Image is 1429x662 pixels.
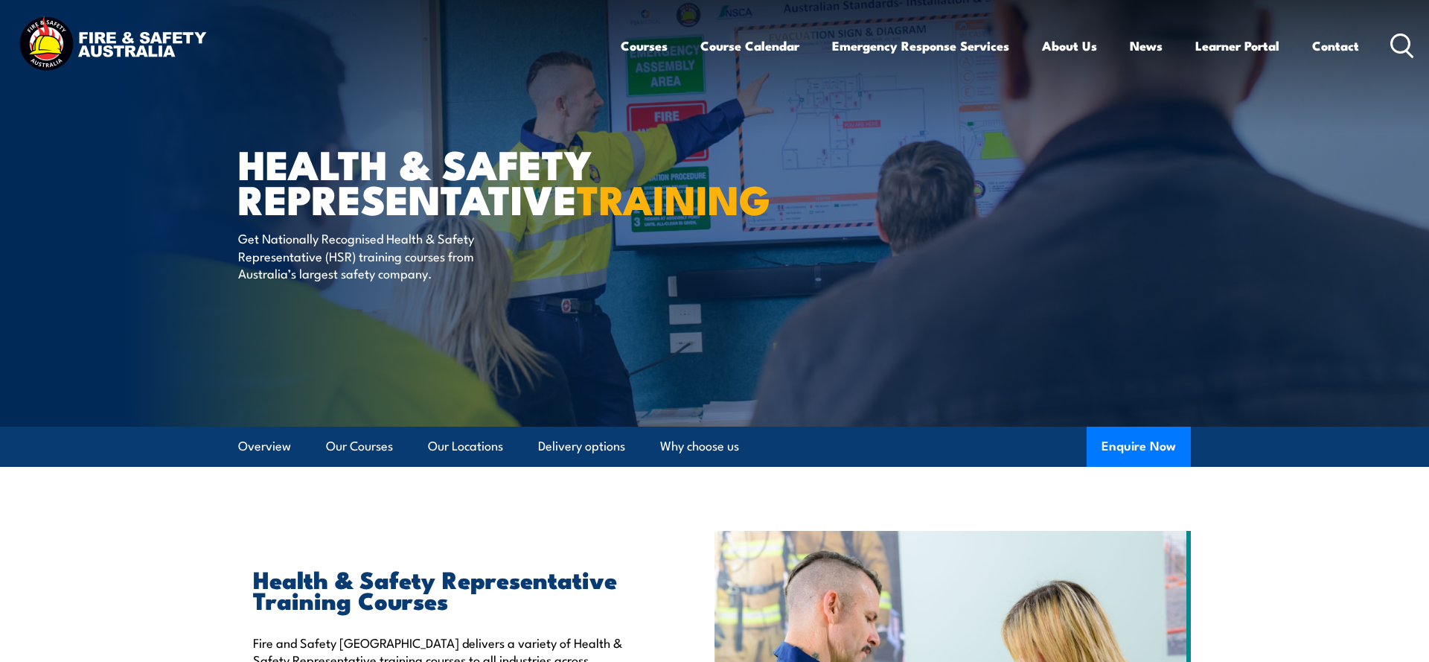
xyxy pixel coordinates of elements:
[1312,26,1359,66] a: Contact
[1087,427,1191,467] button: Enquire Now
[1042,26,1097,66] a: About Us
[577,167,770,229] strong: TRAINING
[1130,26,1163,66] a: News
[253,568,646,610] h2: Health & Safety Representative Training Courses
[621,26,668,66] a: Courses
[238,229,510,281] p: Get Nationally Recognised Health & Safety Representative (HSR) training courses from Australia’s ...
[1195,26,1279,66] a: Learner Portal
[538,427,625,466] a: Delivery options
[428,427,503,466] a: Our Locations
[238,427,291,466] a: Overview
[326,427,393,466] a: Our Courses
[832,26,1009,66] a: Emergency Response Services
[660,427,739,466] a: Why choose us
[238,146,606,215] h1: Health & Safety Representative
[700,26,799,66] a: Course Calendar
